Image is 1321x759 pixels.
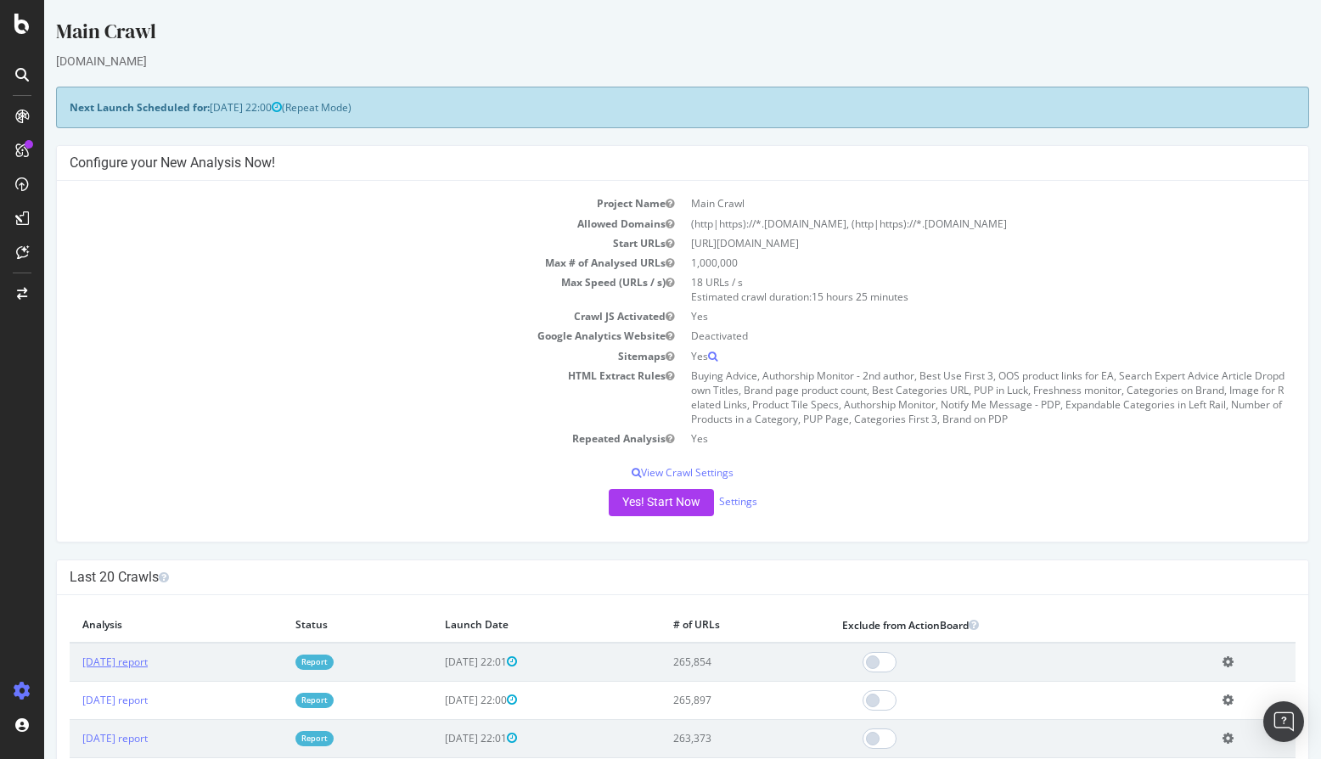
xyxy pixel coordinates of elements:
[638,214,1251,233] td: (http|https)://*.[DOMAIN_NAME], (http|https)://*.[DOMAIN_NAME]
[38,693,104,707] a: [DATE] report
[12,17,1265,53] div: Main Crawl
[25,155,1251,171] h4: Configure your New Analysis Now!
[239,608,388,643] th: Status
[166,100,238,115] span: [DATE] 22:00
[638,233,1251,253] td: [URL][DOMAIN_NAME]
[616,719,785,757] td: 263,373
[638,346,1251,366] td: Yes
[25,273,638,306] td: Max Speed (URLs / s)
[785,608,1166,643] th: Exclude from ActionBoard
[401,655,473,669] span: [DATE] 22:01
[25,465,1251,480] p: View Crawl Settings
[25,194,638,213] td: Project Name
[401,693,473,707] span: [DATE] 22:00
[25,214,638,233] td: Allowed Domains
[25,366,638,430] td: HTML Extract Rules
[12,53,1265,70] div: [DOMAIN_NAME]
[38,731,104,745] a: [DATE] report
[675,494,713,509] a: Settings
[251,731,289,745] a: Report
[401,731,473,745] span: [DATE] 22:01
[388,608,617,643] th: Launch Date
[251,655,289,669] a: Report
[1263,701,1304,742] div: Open Intercom Messenger
[251,693,289,707] a: Report
[638,306,1251,326] td: Yes
[25,429,638,448] td: Repeated Analysis
[616,608,785,643] th: # of URLs
[616,681,785,719] td: 265,897
[638,429,1251,448] td: Yes
[25,253,638,273] td: Max # of Analysed URLs
[25,100,166,115] strong: Next Launch Scheduled for:
[565,489,670,516] button: Yes! Start Now
[25,326,638,346] td: Google Analytics Website
[638,326,1251,346] td: Deactivated
[638,194,1251,213] td: Main Crawl
[25,569,1251,586] h4: Last 20 Crawls
[638,366,1251,430] td: Buying Advice, Authorship Monitor - 2nd author, Best Use First 3, OOS product links for EA, Searc...
[25,306,638,326] td: Crawl JS Activated
[25,233,638,253] td: Start URLs
[638,273,1251,306] td: 18 URLs / s Estimated crawl duration:
[25,346,638,366] td: Sitemaps
[616,643,785,682] td: 265,854
[12,87,1265,128] div: (Repeat Mode)
[25,608,239,643] th: Analysis
[638,253,1251,273] td: 1,000,000
[38,655,104,669] a: [DATE] report
[767,290,864,304] span: 15 hours 25 minutes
